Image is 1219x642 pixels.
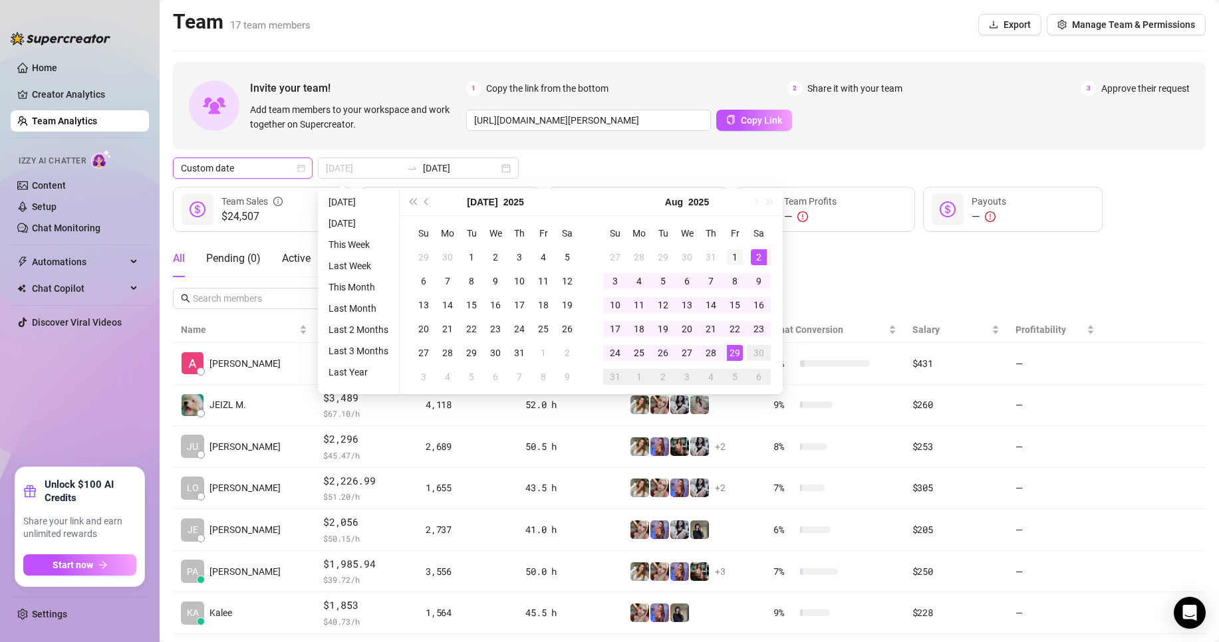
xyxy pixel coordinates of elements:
th: Tu [460,221,483,245]
td: 2025-07-30 [675,245,699,269]
td: 2025-07-16 [483,293,507,317]
th: Name [173,317,315,343]
td: 2025-08-10 [603,293,627,317]
th: Mo [627,221,651,245]
td: 2025-08-20 [675,317,699,341]
span: $ 67.10 /h [323,407,410,420]
td: 2025-08-04 [436,365,460,389]
th: Th [699,221,723,245]
span: $3,489 [323,390,410,406]
span: search [181,294,190,303]
li: [DATE] [323,215,394,231]
div: 27 [416,345,432,361]
img: Ava [650,520,669,539]
td: 2025-07-04 [531,245,555,269]
button: Last year (Control + left) [405,189,420,215]
img: Anna [650,479,669,497]
div: Pending ( 0 ) [206,251,261,267]
div: 30 [440,249,456,265]
span: download [989,20,998,29]
td: 2025-07-25 [531,317,555,341]
span: [PERSON_NAME] [209,356,281,371]
span: 1 [466,81,481,96]
span: Export [1004,19,1031,30]
span: exclamation-circle [797,211,808,222]
img: Anna [630,520,649,539]
td: 2025-08-11 [627,293,651,317]
img: Ava [670,437,689,456]
img: Ava [650,437,669,456]
td: 2025-07-18 [531,293,555,317]
td: 2025-07-31 [507,341,531,365]
td: 2025-08-09 [747,269,771,293]
span: JEIZL M. [209,397,246,412]
span: 3 [1081,81,1096,96]
td: 2025-08-22 [723,317,747,341]
img: Sadie [690,479,709,497]
div: 24 [607,345,623,361]
td: 2025-08-25 [627,341,651,365]
td: 2025-07-17 [507,293,531,317]
th: Fr [723,221,747,245]
span: Name [181,322,297,337]
input: Search members [193,291,302,306]
td: 2025-09-02 [651,365,675,389]
div: 6 [751,369,767,385]
span: thunderbolt [17,257,28,267]
a: Discover Viral Videos [32,317,122,328]
button: Choose a month [467,189,497,215]
div: 4 [703,369,719,385]
li: This Month [323,279,394,295]
div: 10 [511,273,527,289]
td: 2025-08-29 [723,341,747,365]
a: Settings [32,609,67,619]
button: Choose a year [688,189,709,215]
img: Sadie [670,520,689,539]
td: 2025-06-29 [412,245,436,269]
img: Ava [650,603,669,622]
button: Start nowarrow-right [23,554,136,576]
div: 3 [511,249,527,265]
a: Content [32,180,66,191]
div: 28 [631,249,647,265]
div: 1 [727,249,743,265]
span: Automations [32,251,126,272]
td: 2025-06-30 [436,245,460,269]
span: swap-right [407,163,418,173]
div: Open Intercom Messenger [1174,597,1206,629]
li: Last 2 Months [323,322,394,338]
img: Anna [650,395,669,414]
td: 2025-08-03 [603,269,627,293]
span: Copy Link [741,115,782,126]
div: 16 [487,297,503,313]
td: 2025-09-01 [627,365,651,389]
td: 2025-08-17 [603,317,627,341]
td: 2025-07-11 [531,269,555,293]
img: AI Chatter [91,150,112,169]
div: 24 [511,321,527,337]
div: 29 [727,345,743,361]
td: 2025-08-04 [627,269,651,293]
img: logo-BBDzfeDw.svg [11,32,110,45]
div: 6 [487,369,503,385]
td: 2025-08-13 [675,293,699,317]
h2: Team [173,9,311,35]
span: Share it with your team [807,81,902,96]
div: 14 [703,297,719,313]
input: End date [423,161,499,175]
td: 2025-08-30 [747,341,771,365]
td: 2025-08-26 [651,341,675,365]
td: 2025-08-24 [603,341,627,365]
div: 19 [655,321,671,337]
div: 13 [679,297,695,313]
td: 2025-08-03 [412,365,436,389]
span: exclamation-circle [985,211,996,222]
td: 2025-07-28 [627,245,651,269]
div: 3 [607,273,623,289]
div: 7 [440,273,456,289]
td: 2025-07-29 [651,245,675,269]
td: 2025-09-03 [675,365,699,389]
span: 2 [787,81,802,96]
img: Paige [630,437,649,456]
span: Profitability [1016,324,1066,335]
